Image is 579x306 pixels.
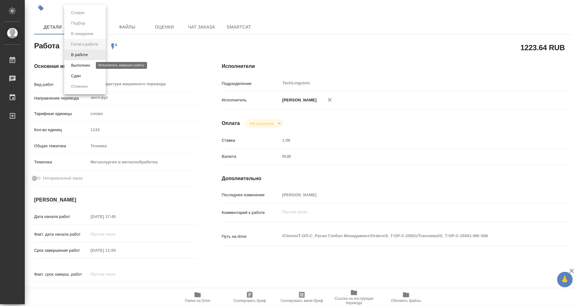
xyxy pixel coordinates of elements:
button: Подбор [69,20,87,27]
button: Готов к работе [69,41,100,48]
button: В работе [69,51,90,58]
button: Выполнен [69,62,92,69]
button: Сдан [69,73,83,79]
button: В ожидании [69,30,95,37]
button: Создан [69,9,87,16]
button: Отменен [69,83,90,90]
